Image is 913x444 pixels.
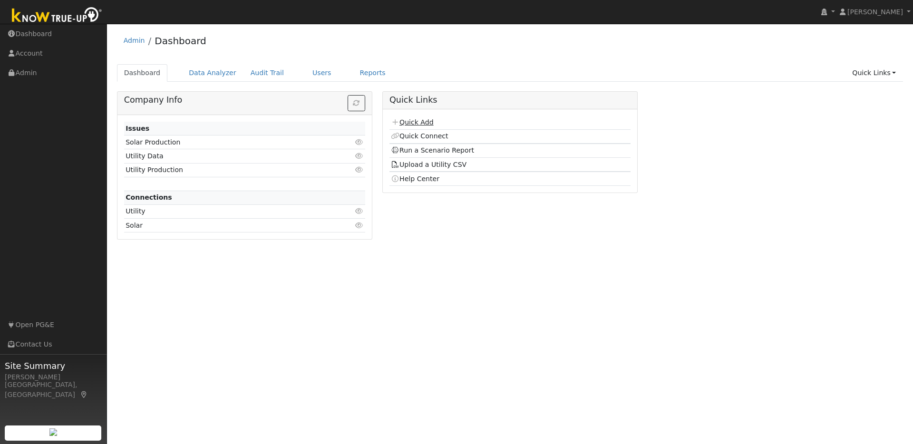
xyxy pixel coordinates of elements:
[391,161,466,168] a: Upload a Utility CSV
[7,5,107,27] img: Know True-Up
[124,149,326,163] td: Utility Data
[124,95,365,105] h5: Company Info
[845,64,903,82] a: Quick Links
[126,125,149,132] strong: Issues
[305,64,339,82] a: Users
[355,139,364,145] i: Click to view
[5,380,102,400] div: [GEOGRAPHIC_DATA], [GEOGRAPHIC_DATA]
[126,193,172,201] strong: Connections
[155,35,206,47] a: Dashboard
[5,372,102,382] div: [PERSON_NAME]
[124,163,326,177] td: Utility Production
[391,146,474,154] a: Run a Scenario Report
[391,132,448,140] a: Quick Connect
[391,118,433,126] a: Quick Add
[80,391,88,398] a: Map
[182,64,243,82] a: Data Analyzer
[355,222,364,229] i: Click to view
[355,208,364,214] i: Click to view
[117,64,168,82] a: Dashboard
[124,135,326,149] td: Solar Production
[124,37,145,44] a: Admin
[355,166,364,173] i: Click to view
[391,175,439,183] a: Help Center
[243,64,291,82] a: Audit Trail
[355,153,364,159] i: Click to view
[124,204,326,218] td: Utility
[124,219,326,232] td: Solar
[5,359,102,372] span: Site Summary
[847,8,903,16] span: [PERSON_NAME]
[389,95,631,105] h5: Quick Links
[49,428,57,436] img: retrieve
[353,64,393,82] a: Reports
